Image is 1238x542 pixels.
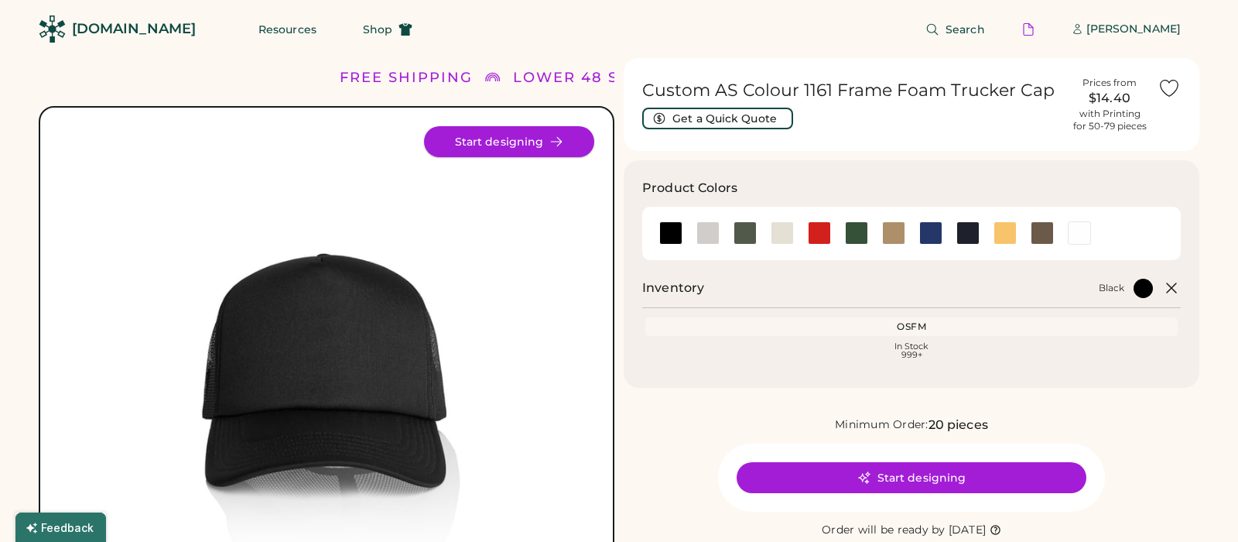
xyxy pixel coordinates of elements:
span: Shop [363,24,392,35]
h1: Custom AS Colour 1161 Frame Foam Trucker Cap [642,80,1062,101]
button: Resources [240,14,335,45]
button: Get a Quick Quote [642,108,793,129]
div: with Printing for 50-79 pieces [1073,108,1147,132]
div: $14.40 [1071,89,1148,108]
iframe: Front Chat [1164,472,1231,539]
button: Start designing [424,126,594,157]
div: [DOMAIN_NAME] [72,19,196,39]
h3: Product Colors [642,179,737,197]
div: LOWER 48 STATES [513,67,669,88]
img: Rendered Logo - Screens [39,15,66,43]
div: Black [1099,282,1124,294]
div: In Stock 999+ [648,342,1175,359]
div: 20 pieces [929,416,988,434]
div: Prices from [1082,77,1137,89]
span: Search [946,24,985,35]
h2: Inventory [642,279,704,297]
button: Shop [344,14,431,45]
div: Order will be ready by [822,523,946,538]
div: OSFM [648,321,1175,333]
button: Start designing [737,462,1086,493]
div: FREE SHIPPING [340,67,473,88]
button: Search [907,14,1004,45]
div: Minimum Order: [835,417,929,433]
div: [PERSON_NAME] [1086,22,1181,37]
div: [DATE] [949,523,987,538]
